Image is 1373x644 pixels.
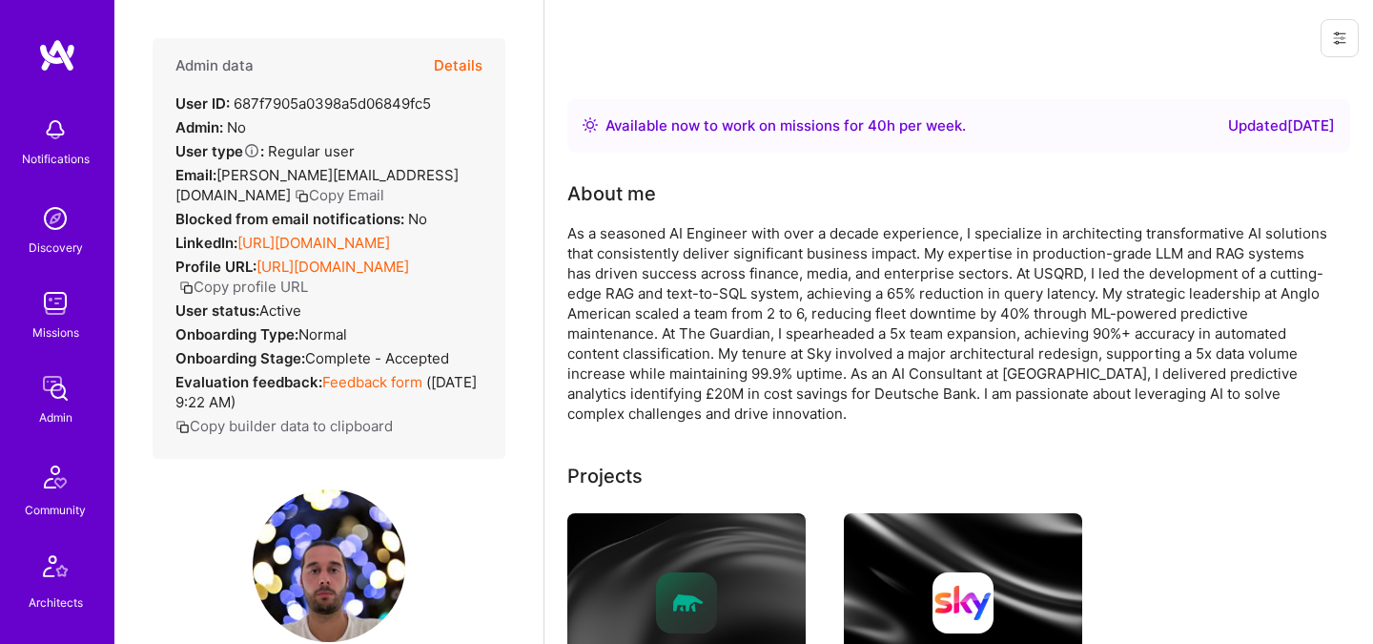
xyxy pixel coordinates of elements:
[175,141,355,161] div: Regular user
[175,420,190,434] i: icon Copy
[175,57,254,74] h4: Admin data
[322,373,422,391] a: Feedback form
[175,166,459,204] span: [PERSON_NAME][EMAIL_ADDRESS][DOMAIN_NAME]
[175,234,237,252] strong: LinkedIn:
[175,118,223,136] strong: Admin:
[259,301,301,320] span: Active
[253,489,405,642] img: User Avatar
[1228,114,1335,137] div: Updated [DATE]
[656,572,717,634] img: Company logo
[237,234,390,252] a: [URL][DOMAIN_NAME]
[567,223,1330,424] div: As a seasoned AI Engineer with over a decade experience, I specialize in architecting transformat...
[179,277,308,297] button: Copy profile URL
[175,372,482,412] div: ( [DATE] 9:22 AM )
[256,258,409,276] a: [URL][DOMAIN_NAME]
[175,416,393,436] button: Copy builder data to clipboard
[36,199,74,238] img: discovery
[39,407,72,427] div: Admin
[175,94,230,113] strong: User ID:
[868,116,887,135] span: 40
[179,280,194,295] i: icon Copy
[295,189,309,203] i: icon Copy
[36,284,74,322] img: teamwork
[583,117,598,133] img: Availability
[567,179,656,208] div: About me
[175,209,427,229] div: No
[175,142,264,160] strong: User type :
[175,93,431,114] div: 687f7905a0398a5d06849fc5
[25,500,86,520] div: Community
[567,462,643,490] div: Projects
[175,117,246,137] div: No
[295,185,384,205] button: Copy Email
[175,325,298,343] strong: Onboarding Type:
[298,325,347,343] span: normal
[29,592,83,613] div: Architects
[175,258,256,276] strong: Profile URL:
[32,322,79,343] div: Missions
[36,111,74,149] img: bell
[29,238,83,258] div: Discovery
[175,349,305,367] strong: Onboarding Stage:
[36,369,74,407] img: admin teamwork
[243,142,260,159] i: Help
[605,114,966,137] div: Available now to work on missions for h per week .
[305,349,449,367] span: Complete - Accepted
[434,38,482,93] button: Details
[175,373,322,391] strong: Evaluation feedback:
[175,166,216,184] strong: Email:
[175,301,259,320] strong: User status:
[932,572,994,634] img: Company logo
[32,547,78,592] img: Architects
[22,149,90,169] div: Notifications
[175,210,408,228] strong: Blocked from email notifications:
[38,38,76,73] img: logo
[32,454,78,500] img: Community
